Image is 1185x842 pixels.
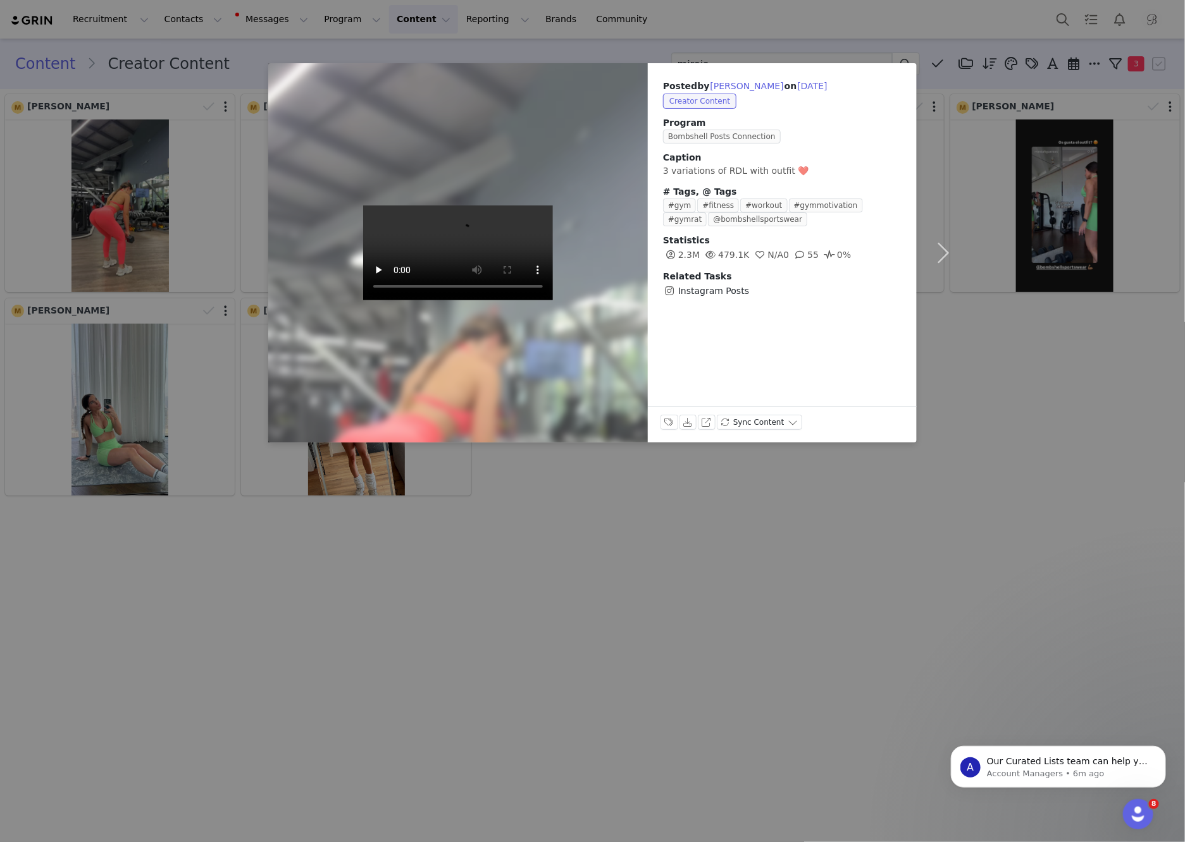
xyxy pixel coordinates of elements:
span: #gymrat [663,212,707,226]
button: [DATE] [797,78,828,94]
span: Bombshell Posts Connection [663,130,781,143]
button: Sync Content [717,415,803,430]
iframe: Intercom notifications message [932,719,1185,808]
span: Related Tasks [663,271,732,281]
span: #fitness [697,198,739,212]
span: Caption [663,152,702,162]
span: 0% [822,250,851,260]
span: Creator Content [663,94,736,109]
span: 55 [792,250,819,260]
span: @bombshellsportswear [708,212,807,226]
a: Bombshell Posts Connection [663,131,786,141]
span: 479.1K [703,250,749,260]
span: Program [663,116,902,130]
span: N/A [753,250,784,260]
span: # Tags, @ Tags [663,186,737,197]
iframe: Intercom live chat [1123,799,1153,829]
span: Posted on [663,81,828,91]
span: by [697,81,784,91]
span: #gymmotivation [789,198,863,212]
span: 3 variations of RDL with outfit ❤️ [663,166,809,176]
span: 8 [1149,799,1159,809]
span: Statistics [663,235,710,245]
button: [PERSON_NAME] [710,78,785,94]
span: #gym [663,198,696,212]
span: #workout [740,198,787,212]
span: 2.3M [663,250,700,260]
span: Instagram Posts [678,284,749,298]
span: 0 [753,250,790,260]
